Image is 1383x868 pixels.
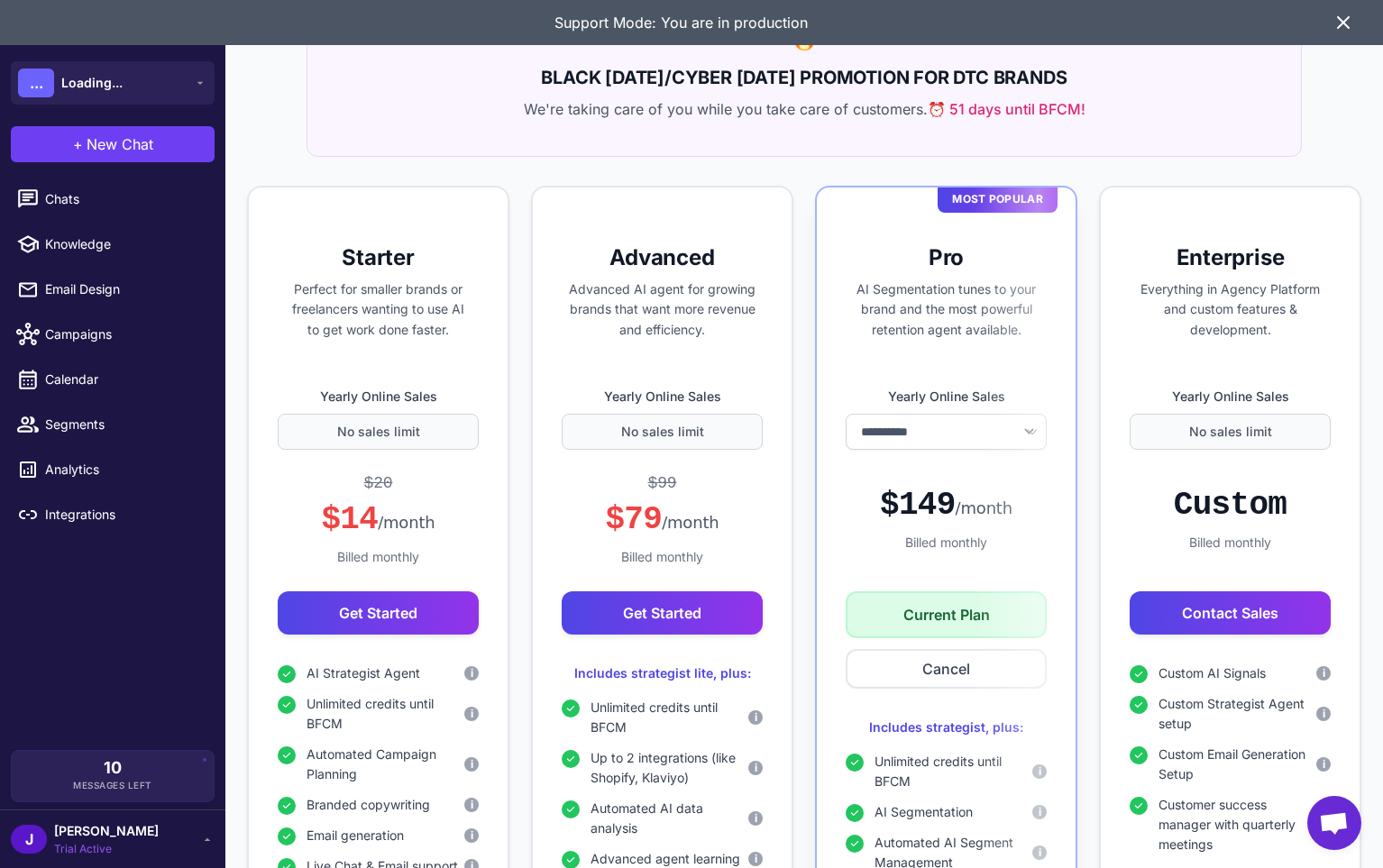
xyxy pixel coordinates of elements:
[1159,694,1316,734] span: Custom Strategist Agent setup
[471,706,473,722] span: i
[1159,795,1316,854] span: Customer success manager with quarterly meetings
[471,827,473,844] span: i
[846,533,1047,553] div: Billed monthly
[45,234,204,254] span: Knowledge
[1323,665,1325,681] span: i
[321,499,435,540] div: $14
[45,279,204,299] span: Email Design
[755,810,757,827] span: i
[307,745,464,784] span: Automated Campaign Planning
[755,760,757,776] span: i
[278,387,479,407] label: Yearly Online Sales
[54,841,159,857] span: Trial Active
[337,422,420,442] span: No sales limit
[591,799,748,838] span: Automated AI data analysis
[471,797,473,813] span: i
[54,821,159,841] span: [PERSON_NAME]
[1159,663,1266,683] span: Custom AI Signals
[875,752,1032,791] span: Unlimited credits until BFCM
[73,133,83,155] span: +
[307,663,420,683] span: AI Strategist Agent
[7,406,218,443] a: Segments
[364,471,393,496] div: $20
[11,61,215,105] button: ...Loading...
[18,69,54,97] div: ...
[1039,804,1041,820] span: i
[1159,745,1316,784] span: Custom Email Generation Setup
[307,694,464,734] span: Unlimited credits until BFCM
[278,243,479,272] h3: Starter
[104,760,122,776] span: 10
[278,279,479,341] p: Perfect for smaller brands or freelancers wanting to use AI to get work done faster.
[562,387,763,407] label: Yearly Online Sales
[471,756,473,772] span: i
[307,795,430,815] span: Branded copywriting
[662,513,719,532] span: /month
[278,547,479,567] div: Billed monthly
[11,126,215,162] button: +New Chat
[846,387,1047,407] label: Yearly Online Sales
[7,496,218,534] a: Integrations
[1130,387,1331,407] label: Yearly Online Sales
[1039,845,1041,861] span: i
[562,279,763,341] p: Advanced AI agent for growing brands that want more revenue and efficiency.
[7,180,218,218] a: Chats
[956,498,1012,517] span: /month
[45,370,204,389] span: Calendar
[648,471,677,496] div: $99
[1130,533,1331,553] div: Billed monthly
[562,547,763,567] div: Billed monthly
[1039,763,1041,780] span: i
[329,64,1279,91] h2: BLACK [DATE]/CYBER [DATE] PROMOTION FOR DTC BRANDS
[938,186,1058,213] div: Most Popular
[846,279,1047,341] p: AI Segmentation tunes to your brand and the most powerful retention agent available.
[61,73,123,93] span: Loading...
[278,591,479,635] button: Get Started
[7,270,218,308] a: Email Design
[11,825,47,854] div: J
[7,451,218,489] a: Analytics
[846,649,1047,689] button: Cancel
[87,133,153,155] span: New Chat
[591,748,748,788] span: Up to 2 integrations (like Shopify, Klaviyo)
[378,513,435,532] span: /month
[880,485,1012,525] div: $149
[621,422,704,442] span: No sales limit
[562,243,763,272] h3: Advanced
[591,698,748,737] span: Unlimited credits until BFCM
[605,499,719,540] div: $79
[7,315,218,353] a: Campaigns
[846,591,1047,638] button: Current Plan
[846,243,1047,272] h3: Pro
[471,665,473,681] span: i
[562,591,763,635] button: Get Started
[45,324,204,344] span: Campaigns
[755,709,757,726] span: i
[307,826,404,845] span: Email generation
[45,189,204,209] span: Chats
[1323,706,1325,722] span: i
[755,851,757,867] span: i
[1174,485,1287,525] div: Custom
[1323,756,1325,772] span: i
[73,779,152,792] span: Messages Left
[875,802,973,822] span: AI Segmentation
[45,505,204,525] span: Integrations
[45,460,204,480] span: Analytics
[329,98,1279,120] p: We're taking care of you while you take care of customers.
[928,98,1085,120] span: ⏰ 51 days until BFCM!
[562,663,763,683] div: Includes strategist lite, plus:
[846,717,1047,737] div: Includes strategist, plus:
[45,415,204,434] span: Segments
[1130,243,1331,272] h3: Enterprise
[7,225,218,263] a: Knowledge
[1130,591,1331,635] button: Contact Sales
[1130,279,1331,341] p: Everything in Agency Platform and custom features & development.
[1307,796,1361,850] div: Open chat
[1189,422,1272,442] span: No sales limit
[7,361,218,398] a: Calendar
